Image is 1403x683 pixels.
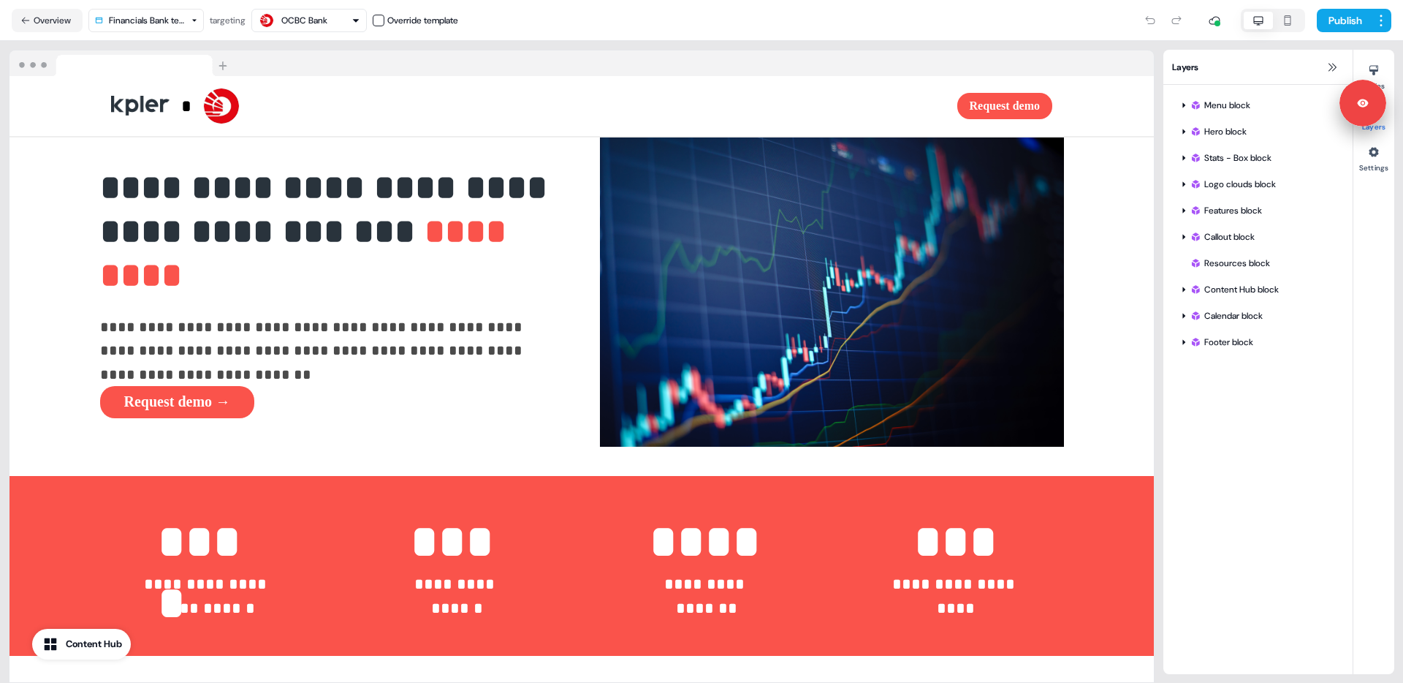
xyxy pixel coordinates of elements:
div: Request demo → [100,386,564,418]
div: Override template [387,13,458,28]
div: Hero block [1172,120,1344,143]
div: Footer block [1172,331,1344,354]
button: Publish [1317,9,1371,32]
button: Styles [1353,59,1394,91]
div: Content Hub [66,637,122,652]
div: Menu block [1190,98,1338,113]
div: Resources block [1172,252,1344,275]
div: Logo clouds block [1172,173,1344,196]
div: Calendar block [1190,309,1338,323]
div: Stats - Box block [1172,146,1344,170]
div: Callout block [1172,225,1344,249]
div: Footer block [1190,335,1338,350]
img: Image [600,137,1064,447]
div: Features block [1190,203,1338,218]
div: Request demo [588,93,1052,119]
div: Stats - Box block [1190,151,1338,165]
button: Content Hub [32,629,131,660]
button: Request demo → [100,386,255,418]
button: Settings [1353,140,1394,173]
div: Logo clouds block [1190,177,1338,192]
div: OCBC Bank [281,13,327,28]
img: Browser topbar [9,50,234,77]
div: Financials Bank template V2 [109,13,185,28]
button: OCBC Bank [251,9,367,32]
div: Content Hub block [1172,278,1344,301]
div: Layers [1163,50,1353,85]
div: Hero block [1190,124,1338,139]
div: Callout block [1190,230,1338,244]
div: Content Hub block [1190,282,1338,297]
div: Menu block [1172,94,1344,117]
button: Overview [12,9,83,32]
div: targeting [210,13,246,28]
button: Request demo [957,93,1052,119]
div: Resources block [1190,256,1338,271]
div: Calendar block [1172,304,1344,328]
div: *Request demo [99,76,1064,136]
div: Features block [1172,199,1344,222]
